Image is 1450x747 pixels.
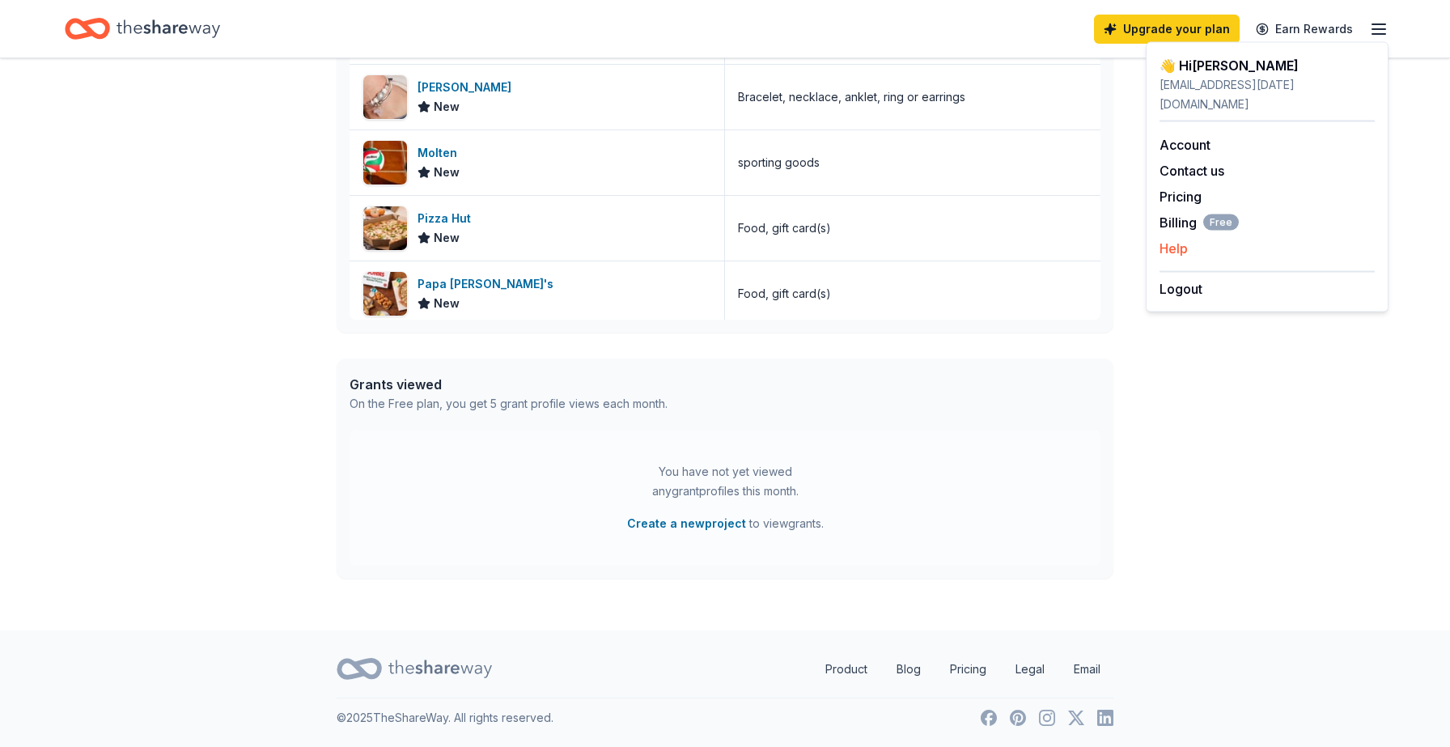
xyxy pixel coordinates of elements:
[434,294,460,313] span: New
[337,708,553,728] p: © 2025 TheShareWay. All rights reserved.
[1246,15,1363,44] a: Earn Rewards
[812,653,880,685] a: Product
[1160,137,1210,153] a: Account
[418,78,518,97] div: [PERSON_NAME]
[1094,15,1240,44] a: Upgrade your plan
[1160,213,1239,232] button: BillingFree
[627,514,746,533] button: Create a newproject
[418,209,477,228] div: Pizza Hut
[624,462,826,501] div: You have not yet viewed any grant profiles this month.
[363,272,407,316] img: Image for Papa John's
[350,394,668,414] div: On the Free plan, you get 5 grant profile views each month.
[418,274,560,294] div: Papa [PERSON_NAME]'s
[1160,239,1188,258] button: Help
[738,87,965,107] div: Bracelet, necklace, anklet, ring or earrings
[1160,213,1239,232] span: Billing
[1160,75,1375,114] div: [EMAIL_ADDRESS][DATE][DOMAIN_NAME]
[434,163,460,182] span: New
[1160,161,1224,180] button: Contact us
[434,228,460,248] span: New
[627,514,824,533] span: to view grants .
[363,141,407,185] img: Image for Molten
[1160,56,1375,75] div: 👋 Hi [PERSON_NAME]
[418,143,464,163] div: Molten
[363,206,407,250] img: Image for Pizza Hut
[738,153,820,172] div: sporting goods
[363,75,407,119] img: Image for Lizzy James
[434,97,460,117] span: New
[738,284,831,303] div: Food, gift card(s)
[738,219,831,238] div: Food, gift card(s)
[1061,653,1113,685] a: Email
[1003,653,1058,685] a: Legal
[1160,189,1202,205] a: Pricing
[1203,214,1239,231] span: Free
[350,375,668,394] div: Grants viewed
[65,10,220,48] a: Home
[937,653,999,685] a: Pricing
[884,653,934,685] a: Blog
[812,653,1113,685] nav: quick links
[1160,279,1202,299] button: Logout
